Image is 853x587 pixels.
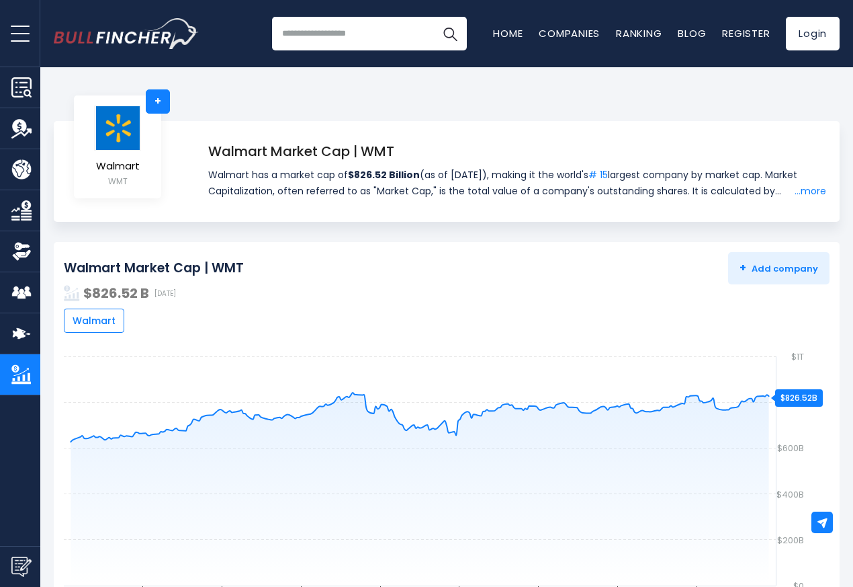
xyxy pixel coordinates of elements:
[93,105,142,189] a: Walmart WMT
[54,18,198,49] a: Go to homepage
[433,17,467,50] button: Search
[208,141,826,161] h1: Walmart Market Cap | WMT
[739,262,818,274] span: Add company
[11,241,32,262] img: Ownership
[791,350,804,363] text: $1T
[739,260,746,276] strong: +
[94,106,141,151] img: logo
[64,260,244,277] h2: Walmart Market Cap | WMT
[493,26,523,40] a: Home
[83,284,149,303] strong: $826.52 B
[722,26,770,40] a: Register
[64,285,80,301] img: addasd
[73,315,116,327] span: Walmart
[94,175,141,188] small: WMT
[678,26,706,40] a: Blog
[791,183,826,199] a: ...more
[208,167,826,199] span: Walmart has a market cap of (as of [DATE]), making it the world's largest company by market cap. ...
[728,252,829,284] button: +Add company
[786,17,840,50] a: Login
[777,442,804,455] text: $600B
[54,18,199,49] img: Bullfincher logo
[775,389,823,407] div: $826.52B
[146,89,170,114] a: +
[94,161,141,172] span: Walmart
[616,26,662,40] a: Ranking
[539,26,600,40] a: Companies
[588,168,608,182] a: # 15
[776,488,804,501] text: $400B
[348,168,420,182] strong: $826.52 Billion
[154,289,176,298] span: [DATE]
[777,534,804,547] text: $200B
